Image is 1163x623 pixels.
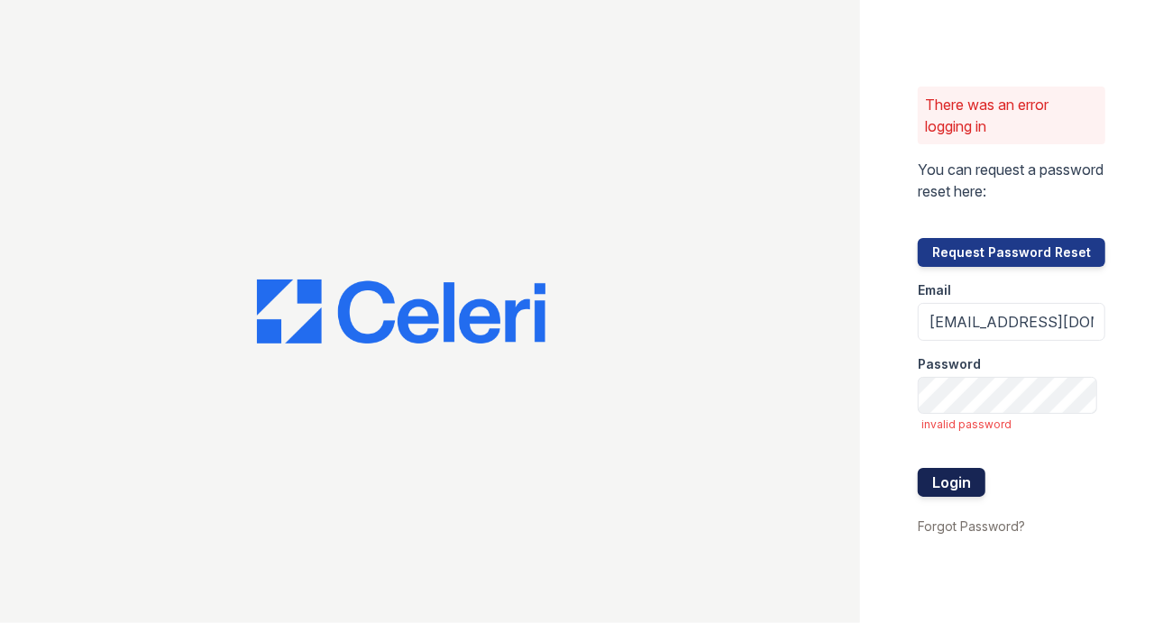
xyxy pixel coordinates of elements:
p: You can request a password reset here: [918,159,1105,202]
a: Forgot Password? [918,518,1025,534]
span: invalid password [921,417,1105,432]
label: Password [918,355,981,373]
p: There was an error logging in [925,94,1098,137]
button: Request Password Reset [918,238,1105,267]
img: CE_Logo_Blue-a8612792a0a2168367f1c8372b55b34899dd931a85d93a1a3d3e32e68fde9ad4.png [257,279,545,344]
label: Email [918,281,951,299]
button: Login [918,468,985,497]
